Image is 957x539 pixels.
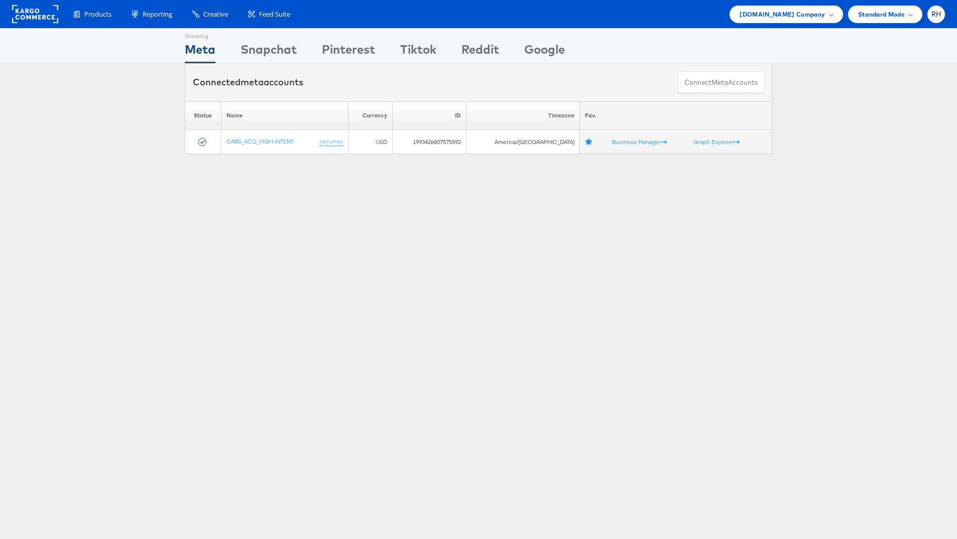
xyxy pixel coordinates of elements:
[400,41,436,63] div: Tiktok
[185,41,215,63] div: Meta
[678,71,764,94] button: ConnectmetaAccounts
[193,76,303,89] div: Connected accounts
[693,138,740,146] a: Graph Explorer
[524,41,565,63] div: Google
[221,101,348,130] th: Name
[461,41,499,63] div: Reddit
[711,78,728,87] span: meta
[185,29,215,41] div: Showing
[931,11,941,18] span: RH
[259,10,290,19] span: Feed Suite
[348,130,393,154] td: USD
[393,101,466,130] th: ID
[393,130,466,154] td: 1993426807575592
[226,138,294,145] a: CARS_ACQ_HIGH INTENT
[241,41,297,63] div: Snapchat
[84,10,111,19] span: Products
[740,9,825,20] span: [DOMAIN_NAME] Company
[466,101,579,130] th: Timezone
[319,138,343,146] a: (rename)
[185,101,221,130] th: Status
[241,76,264,88] span: meta
[203,10,228,19] span: Creative
[858,9,905,20] span: Standard Mode
[466,130,579,154] td: America/[GEOGRAPHIC_DATA]
[143,10,172,19] span: Reporting
[322,41,375,63] div: Pinterest
[612,138,667,146] a: Business Manager
[348,101,393,130] th: Currency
